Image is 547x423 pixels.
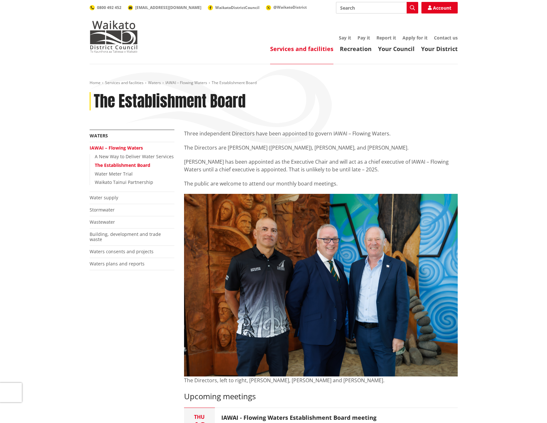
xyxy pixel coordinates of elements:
[270,45,333,53] a: Services and facilities
[95,162,150,168] a: The Establishment Board
[434,35,458,41] a: Contact us
[184,158,458,173] p: [PERSON_NAME] has been appointed as the Executive Chair and will act as a chief executive of IAWA...
[90,21,138,53] img: Waikato District Council - Te Kaunihera aa Takiwaa o Waikato
[165,80,207,85] a: IAWAI – Flowing Waters
[90,145,143,151] a: IAWAI – Flowing Waters
[421,45,458,53] a: Your District
[208,5,260,10] a: WaikatoDistrictCouncil
[90,207,115,213] a: Stormwater
[340,45,372,53] a: Recreation
[336,2,418,13] input: Search input
[184,376,458,392] div: The Directors, left to right, [PERSON_NAME], [PERSON_NAME] and [PERSON_NAME].
[273,4,307,10] span: @WaikatoDistrict
[339,35,351,41] a: Say it
[357,35,370,41] a: Pay it
[266,4,307,10] a: @WaikatoDistrict
[148,80,161,85] a: Waters
[212,80,257,85] span: The Establishment Board
[95,179,153,185] a: Waikato Tainui Partnership
[90,194,118,201] a: Water supply
[184,180,458,187] p: The public are welcome to attend our monthly board meetings.
[402,35,428,41] a: Apply for it
[105,80,144,85] a: Services and facilities
[135,5,201,10] span: [EMAIL_ADDRESS][DOMAIN_NAME]
[90,5,121,10] a: 0800 492 452
[221,414,376,421] h3: IAWAI - Flowing Waters Establishment Board meeting
[184,414,215,419] div: Thu
[95,171,133,177] a: Water Meter Trial
[90,261,145,267] a: Waters plans and reports
[421,2,458,13] a: Account
[97,5,121,10] span: 0800 492 452
[376,35,396,41] a: Report it
[90,80,458,86] nav: breadcrumb
[90,80,101,85] a: Home
[215,5,260,10] span: WaikatoDistrictCouncil
[95,153,174,160] a: A New Way to Deliver Water Services
[378,45,415,53] a: Your Council
[128,5,201,10] a: [EMAIL_ADDRESS][DOMAIN_NAME]
[184,144,458,151] p: The Directors are [PERSON_NAME] ([PERSON_NAME]), [PERSON_NAME], and [PERSON_NAME].
[90,133,108,139] a: Waters
[90,219,115,225] a: Wastewater
[94,92,246,111] h1: The Establishment Board
[90,231,161,243] a: Building, development and trade waste
[90,248,154,255] a: Waters consents and projects
[184,194,458,376] img: 763803-054_hcc_iawaipowhiri_25jul2025
[184,392,458,401] h3: Upcoming meetings
[184,130,458,137] p: Three independent Directors have been appointed to govern IAWAI – Flowing Waters.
